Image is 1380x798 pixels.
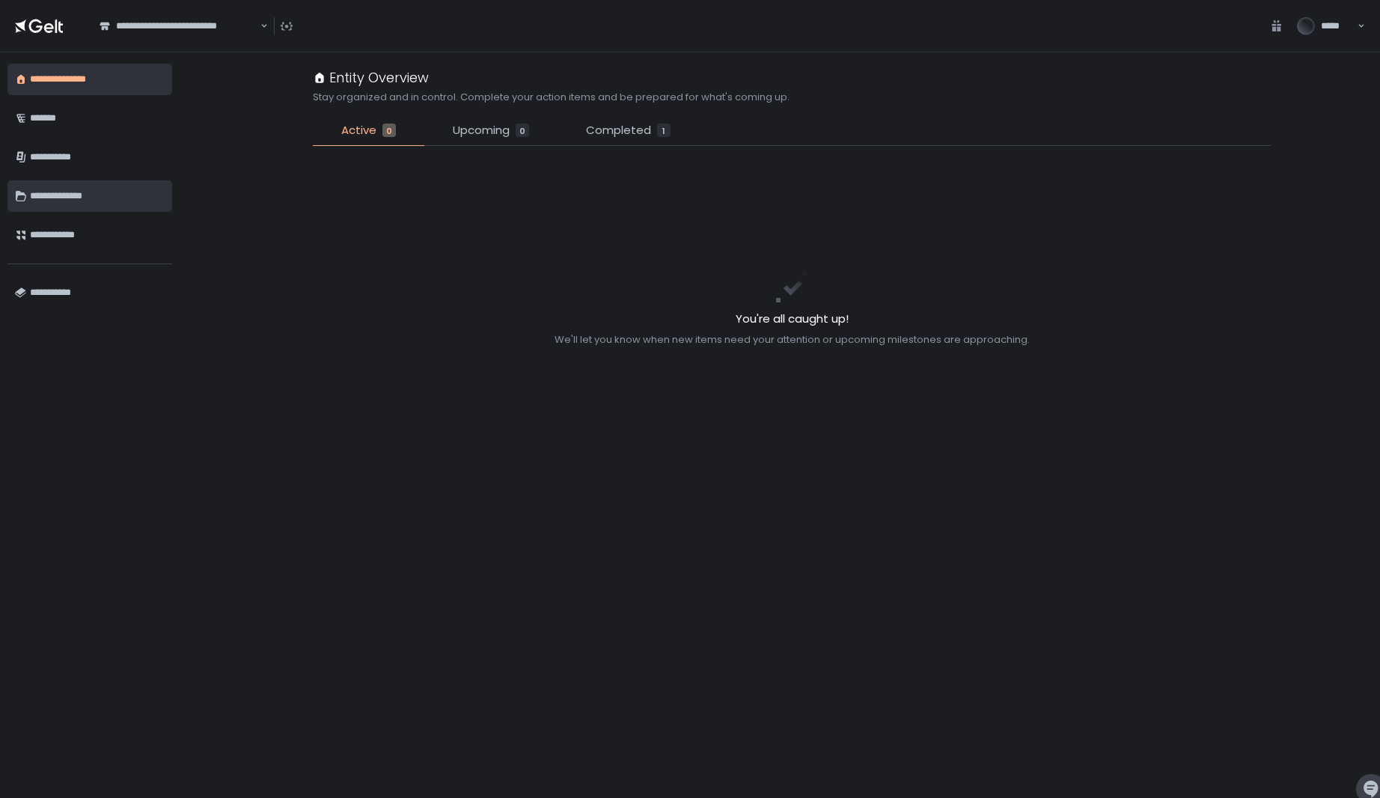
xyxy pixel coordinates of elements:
[313,91,790,104] h2: Stay organized and in control. Complete your action items and be prepared for what's coming up.
[516,124,529,137] div: 0
[313,67,429,88] div: Entity Overview
[586,122,651,139] span: Completed
[555,333,1030,347] div: We'll let you know when new items need your attention or upcoming milestones are approaching.
[382,124,396,137] div: 0
[258,19,259,34] input: Search for option
[453,122,510,139] span: Upcoming
[657,124,671,137] div: 1
[555,311,1030,328] h2: You're all caught up!
[341,122,376,139] span: Active
[90,10,268,42] div: Search for option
